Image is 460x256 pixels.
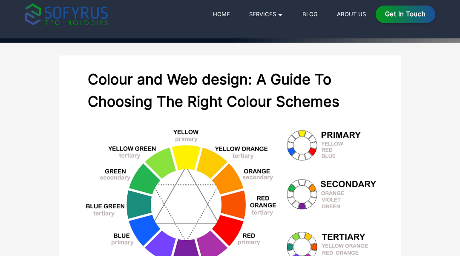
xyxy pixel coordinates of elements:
a: Get in Touch [376,6,436,23]
a: About Us [334,9,369,19]
h2: Colour and Web design: A Guide To Choosing The Right Colour Schemes [84,62,375,119]
img: sofyrus [25,3,108,25]
a: Services 🞃 [246,9,287,19]
a: Blog [299,9,321,19]
a: Home [210,9,233,19]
